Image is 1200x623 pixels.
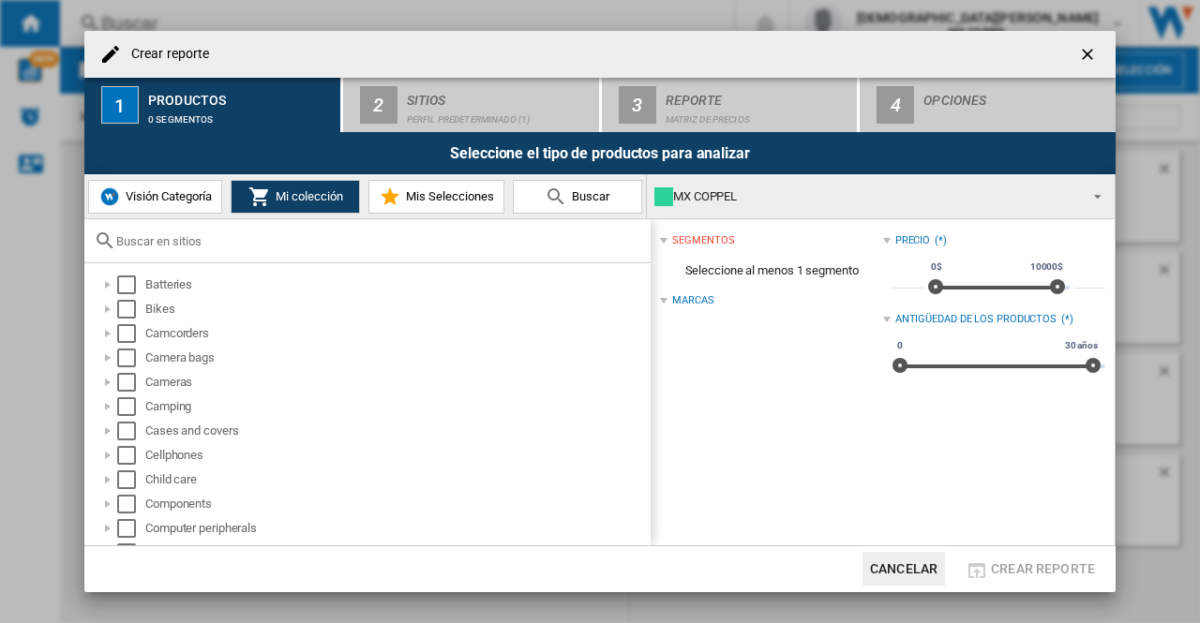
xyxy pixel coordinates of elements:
span: Seleccione al menos 1 segmento [660,253,882,289]
button: 2 Sitios Perfil predeterminado (1) [343,78,601,132]
span: Buscar [567,189,609,203]
div: segmentos [672,233,734,248]
md-checkbox: Select [117,300,145,319]
md-checkbox: Select [117,422,145,440]
span: Visión Categoría [121,189,212,203]
div: Productos [148,85,333,105]
md-checkbox: Select [117,373,145,392]
h4: Crear reporte [122,45,209,64]
button: Mi colección [231,180,360,214]
div: Cellphones [145,446,648,465]
div: Computer peripherals [145,519,648,538]
div: 0 segmentos [148,105,333,125]
div: Bikes [145,300,648,319]
div: Camping [145,397,648,416]
span: 0$ [928,260,945,274]
div: Components [145,495,648,513]
div: Precio [895,233,930,248]
md-checkbox: Select [117,543,145,562]
div: Antigüedad de los productos [895,312,1057,327]
span: 10000$ [1027,260,1066,274]
div: Marcas [672,293,713,308]
div: 4 [877,86,914,124]
input: Buscar en sitios [116,234,641,248]
div: 3 [619,86,656,124]
span: 30 años [1062,338,1101,353]
button: getI18NText('BUTTONS.CLOSE_DIALOG') [1071,36,1108,73]
md-checkbox: Select [117,324,145,343]
span: Mi colección [271,189,343,203]
div: Seleccione el tipo de productos para analizar [84,132,1116,174]
md-checkbox: Select [117,446,145,465]
button: 1 Productos 0 segmentos [84,78,342,132]
div: Matriz de precios [666,105,850,125]
div: Perfil predeterminado (1) [407,105,592,125]
md-checkbox: Select [117,275,145,294]
md-checkbox: Select [117,397,145,416]
ng-md-icon: getI18NText('BUTTONS.CLOSE_DIALOG') [1078,45,1101,67]
div: 2 [360,86,397,124]
md-checkbox: Select [117,470,145,489]
button: Cancelar [862,552,945,586]
div: Cameras [145,373,648,392]
span: Crear reporte [991,561,1095,576]
button: Mis Selecciones [368,180,504,214]
button: Buscar [513,180,642,214]
span: Mis Selecciones [401,189,494,203]
div: Computers [145,543,648,562]
button: 4 Opciones [860,78,1116,132]
div: Child care [145,470,648,489]
button: 3 Reporte Matriz de precios [602,78,860,132]
div: Cases and covers [145,422,648,440]
div: Camcorders [145,324,648,343]
div: Opciones [923,85,1108,105]
div: Batteries [145,275,648,294]
button: Crear reporte [960,552,1101,586]
button: Visión Categoría [88,180,222,214]
div: MX COPPEL [654,184,1077,210]
md-checkbox: Select [117,519,145,538]
img: wiser-icon-blue.png [98,185,121,208]
md-checkbox: Select [117,495,145,513]
div: Reporte [666,85,850,105]
div: 1 [101,86,139,124]
div: Sitios [407,85,592,105]
md-checkbox: Select [117,349,145,367]
div: Camera bags [145,349,648,367]
span: 0 [894,338,906,353]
